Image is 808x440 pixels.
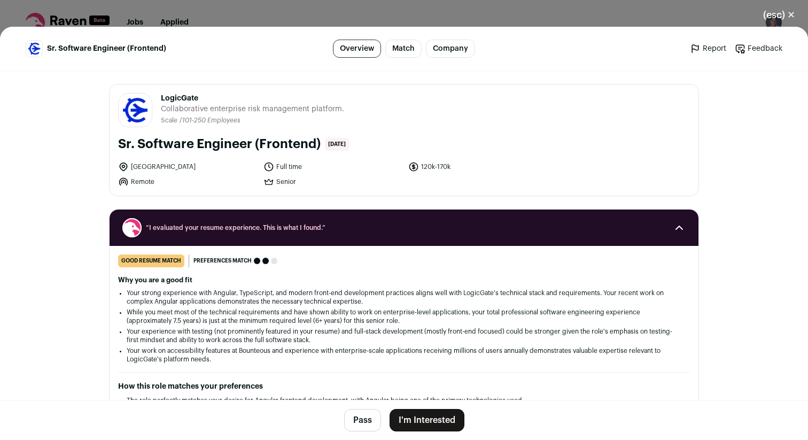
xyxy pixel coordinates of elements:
[385,40,422,58] a: Match
[390,409,464,431] button: I'm Interested
[735,43,782,54] a: Feedback
[408,161,547,172] li: 120k-170k
[118,176,257,187] li: Remote
[47,43,166,54] span: Sr. Software Engineer (Frontend)
[161,117,180,125] li: Scale
[119,94,152,127] img: ec1638a9e0187519769052209b7f5698baa60a3fc81e59d09502e8a8753bd156.jpg
[118,161,257,172] li: [GEOGRAPHIC_DATA]
[161,93,344,104] span: LogicGate
[26,41,42,57] img: ec1638a9e0187519769052209b7f5698baa60a3fc81e59d09502e8a8753bd156.jpg
[127,396,681,405] li: The role perfectly matches your desire for Angular frontend development, with Angular being one o...
[344,409,381,431] button: Pass
[325,138,349,151] span: [DATE]
[118,381,690,392] h2: How this role matches your preferences
[263,161,402,172] li: Full time
[118,254,184,267] div: good resume match
[161,104,344,114] span: Collaborative enterprise risk management platform.
[690,43,726,54] a: Report
[750,3,808,27] button: Close modal
[193,256,252,266] span: Preferences match
[333,40,381,58] a: Overview
[127,346,681,364] li: Your work on accessibility features at Bounteous and experience with enterprise-scale application...
[127,289,681,306] li: Your strong experience with Angular, TypeScript, and modern front-end development practices align...
[263,176,402,187] li: Senior
[118,136,321,153] h1: Sr. Software Engineer (Frontend)
[127,308,681,325] li: While you meet most of the technical requirements and have shown ability to work on enterprise-le...
[426,40,475,58] a: Company
[127,327,681,344] li: Your experience with testing (not prominently featured in your resume) and full-stack development...
[182,117,240,123] span: 101-250 Employees
[146,223,662,232] span: “I evaluated your resume experience. This is what I found.”
[180,117,240,125] li: /
[118,276,690,284] h2: Why you are a good fit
